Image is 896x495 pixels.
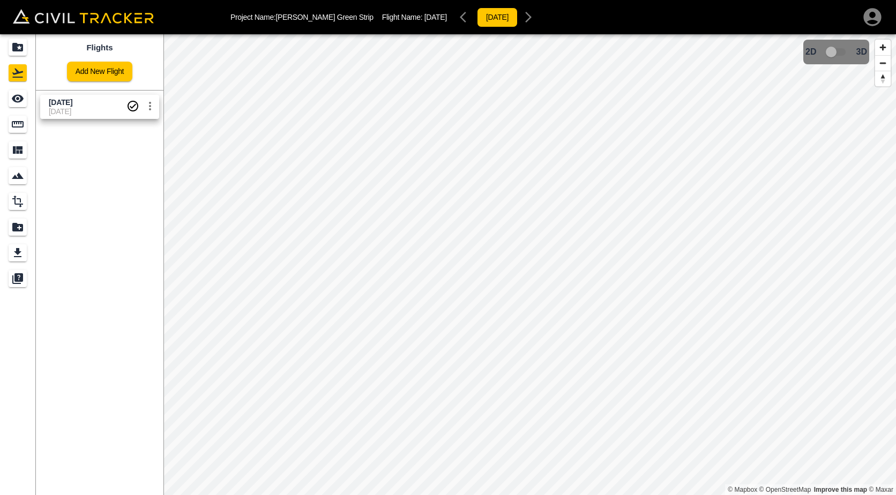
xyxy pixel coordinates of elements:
[163,34,896,495] canvas: Map
[821,42,852,62] span: 3D model not uploaded yet
[856,47,867,57] span: 3D
[477,7,518,27] button: [DATE]
[875,55,891,71] button: Zoom out
[728,486,757,493] a: Mapbox
[869,486,893,493] a: Maxar
[805,47,816,57] span: 2D
[759,486,811,493] a: OpenStreetMap
[424,13,447,21] span: [DATE]
[13,9,154,24] img: Civil Tracker
[382,13,447,21] p: Flight Name:
[875,71,891,86] button: Reset bearing to north
[875,40,891,55] button: Zoom in
[814,486,867,493] a: Map feedback
[230,13,374,21] p: Project Name: [PERSON_NAME] Green Strip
